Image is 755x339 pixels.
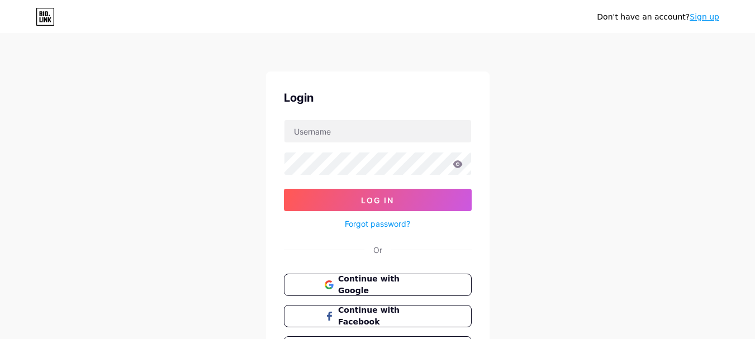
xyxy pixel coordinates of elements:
[690,12,719,21] a: Sign up
[284,189,472,211] button: Log In
[338,273,430,297] span: Continue with Google
[284,274,472,296] button: Continue with Google
[345,218,410,230] a: Forgot password?
[284,120,471,142] input: Username
[373,244,382,256] div: Or
[338,304,430,328] span: Continue with Facebook
[284,305,472,327] button: Continue with Facebook
[597,11,719,23] div: Don't have an account?
[361,195,394,205] span: Log In
[284,89,472,106] div: Login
